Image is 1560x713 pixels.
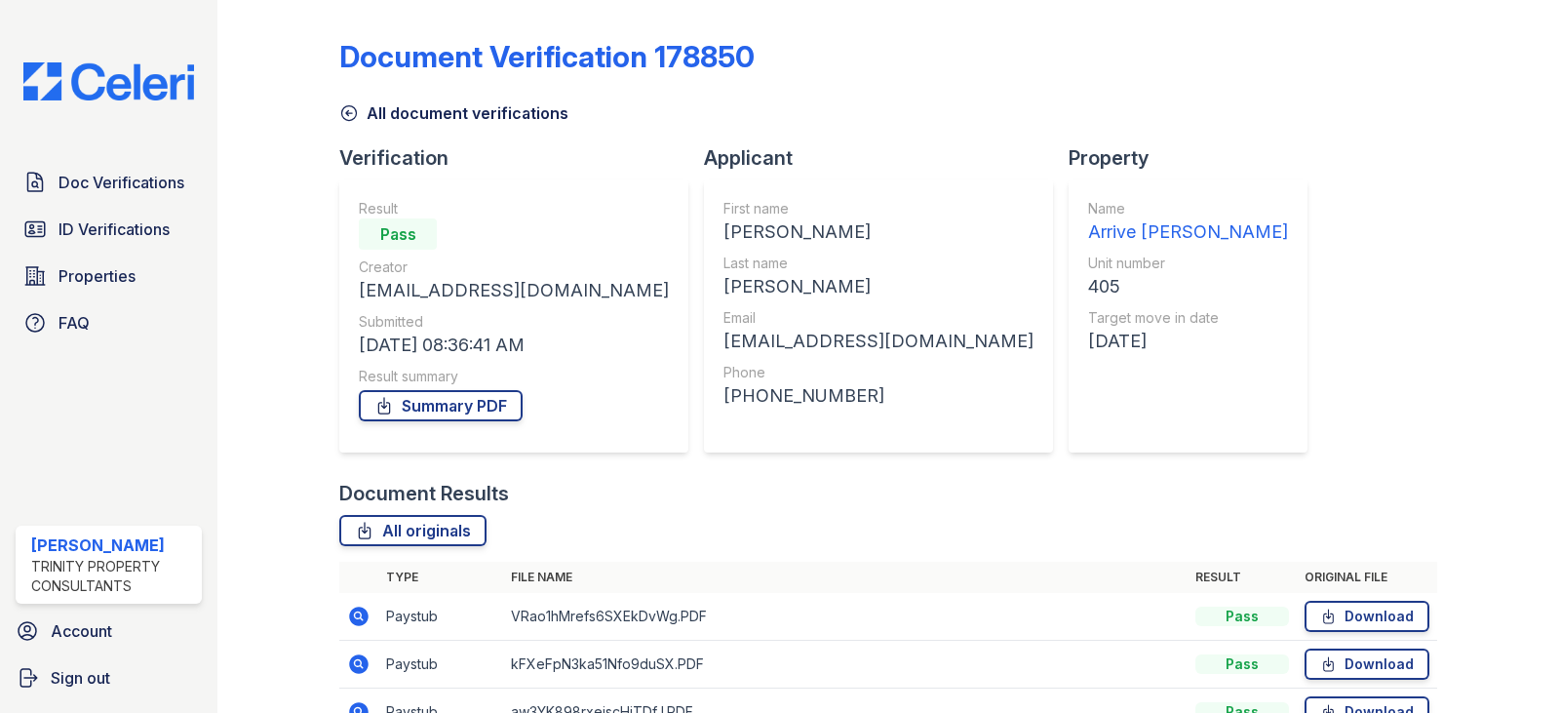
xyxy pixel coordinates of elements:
[31,557,194,596] div: Trinity Property Consultants
[1297,562,1437,593] th: Original file
[723,199,1033,218] div: First name
[723,363,1033,382] div: Phone
[1088,199,1288,246] a: Name Arrive [PERSON_NAME]
[58,218,170,241] span: ID Verifications
[8,612,210,651] a: Account
[359,199,669,218] div: Result
[58,311,90,335] span: FAQ
[51,666,110,690] span: Sign out
[58,171,184,194] span: Doc Verifications
[723,273,1033,300] div: [PERSON_NAME]
[359,218,437,250] div: Pass
[1478,635,1540,693] iframe: chat widget
[723,254,1033,273] div: Last name
[16,303,202,342] a: FAQ
[31,534,194,557] div: [PERSON_NAME]
[16,210,202,249] a: ID Verifications
[1088,328,1288,355] div: [DATE]
[359,257,669,277] div: Creator
[339,480,509,507] div: Document Results
[1088,273,1288,300] div: 405
[8,658,210,697] a: Sign out
[339,144,704,172] div: Verification
[1088,199,1288,218] div: Name
[1195,654,1289,674] div: Pass
[1188,562,1297,593] th: Result
[378,593,503,641] td: Paystub
[16,163,202,202] a: Doc Verifications
[1088,218,1288,246] div: Arrive [PERSON_NAME]
[339,515,487,546] a: All originals
[503,641,1188,689] td: kFXeFpN3ka51Nfo9duSX.PDF
[359,312,669,332] div: Submitted
[8,62,210,100] img: CE_Logo_Blue-a8612792a0a2168367f1c8372b55b34899dd931a85d93a1a3d3e32e68fde9ad4.png
[1305,601,1429,632] a: Download
[378,641,503,689] td: Paystub
[723,382,1033,410] div: [PHONE_NUMBER]
[359,277,669,304] div: [EMAIL_ADDRESS][DOMAIN_NAME]
[1088,308,1288,328] div: Target move in date
[503,562,1188,593] th: File name
[1195,607,1289,626] div: Pass
[723,218,1033,246] div: [PERSON_NAME]
[723,328,1033,355] div: [EMAIL_ADDRESS][DOMAIN_NAME]
[339,39,755,74] div: Document Verification 178850
[378,562,503,593] th: Type
[359,332,669,359] div: [DATE] 08:36:41 AM
[51,619,112,643] span: Account
[1069,144,1323,172] div: Property
[359,367,669,386] div: Result summary
[1305,649,1429,680] a: Download
[1088,254,1288,273] div: Unit number
[58,264,136,288] span: Properties
[704,144,1069,172] div: Applicant
[339,101,568,125] a: All document verifications
[503,593,1188,641] td: VRao1hMrefs6SXEkDvWg.PDF
[723,308,1033,328] div: Email
[16,257,202,296] a: Properties
[359,390,523,421] a: Summary PDF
